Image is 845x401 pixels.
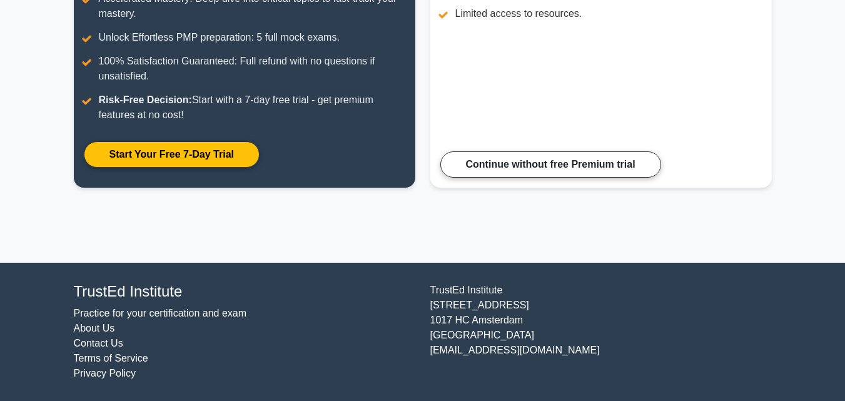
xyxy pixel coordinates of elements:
a: Continue without free Premium trial [440,151,661,178]
a: Privacy Policy [74,368,136,378]
a: Start Your Free 7-Day Trial [84,141,260,168]
a: Terms of Service [74,353,148,363]
a: Practice for your certification and exam [74,308,247,318]
div: TrustEd Institute [STREET_ADDRESS] 1017 HC Amsterdam [GEOGRAPHIC_DATA] [EMAIL_ADDRESS][DOMAIN_NAME] [423,283,779,381]
a: Contact Us [74,338,123,348]
h4: TrustEd Institute [74,283,415,301]
a: About Us [74,323,115,333]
